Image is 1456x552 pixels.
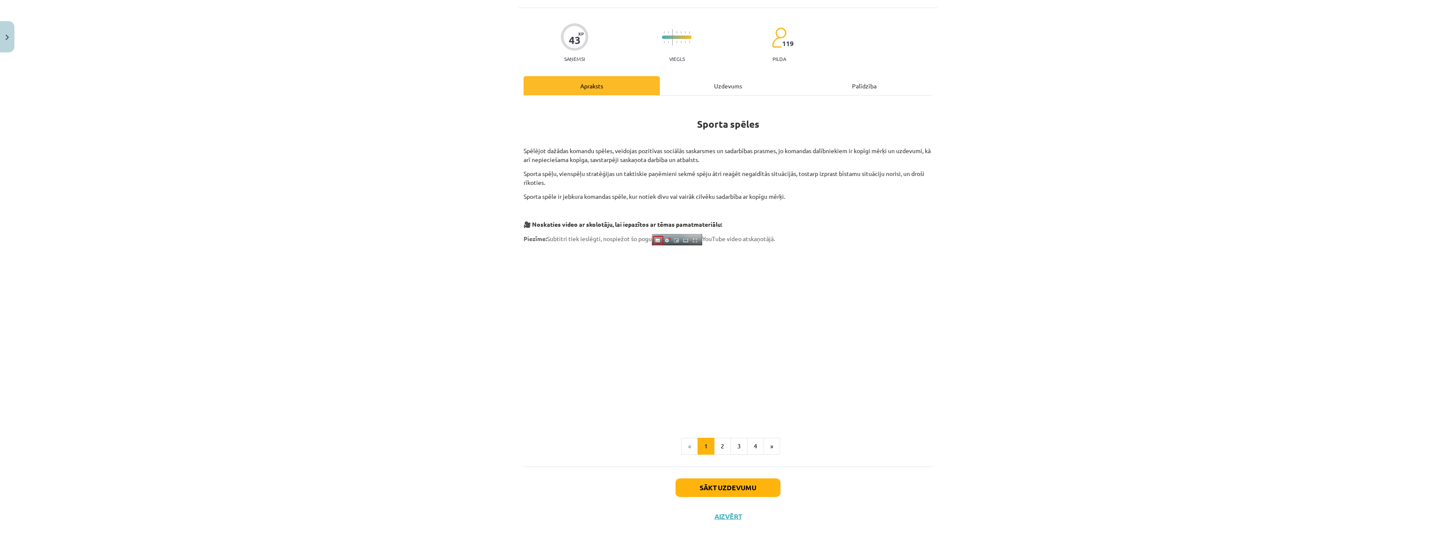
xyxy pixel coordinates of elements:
span: 119 [782,40,794,47]
strong: Sporta spēles [697,118,759,130]
p: Viegls [669,56,685,62]
img: icon-short-line-57e1e144782c952c97e751825c79c345078a6d821885a25fce030b3d8c18986b.svg [685,31,686,33]
img: icon-short-line-57e1e144782c952c97e751825c79c345078a6d821885a25fce030b3d8c18986b.svg [689,41,690,43]
button: 4 [747,438,764,455]
p: Sporta spēle ir jebkura komandas spēle, kur notiek divu vai vairāk cilvēku sadarbība ar kopīgu mē... [524,192,932,201]
img: icon-short-line-57e1e144782c952c97e751825c79c345078a6d821885a25fce030b3d8c18986b.svg [668,31,669,33]
img: icon-short-line-57e1e144782c952c97e751825c79c345078a6d821885a25fce030b3d8c18986b.svg [685,41,686,43]
div: Apraksts [524,76,660,95]
p: Spēlējot dažādas komandu spēles, veidojas pozitīvas sociālās saskarsmes un sadarbības prasmes, jo... [524,146,932,164]
button: 2 [714,438,731,455]
img: icon-close-lesson-0947bae3869378f0d4975bcd49f059093ad1ed9edebbc8119c70593378902aed.svg [6,35,9,40]
div: Uzdevums [660,76,796,95]
button: Aizvērt [712,512,744,521]
span: XP [578,31,584,36]
nav: Page navigation example [524,438,932,455]
img: students-c634bb4e5e11cddfef0936a35e636f08e4e9abd3cc4e673bd6f9a4125e45ecb1.svg [772,27,786,48]
p: Saņemsi [561,56,588,62]
button: 3 [731,438,747,455]
img: icon-short-line-57e1e144782c952c97e751825c79c345078a6d821885a25fce030b3d8c18986b.svg [689,31,690,33]
img: icon-long-line-d9ea69661e0d244f92f715978eff75569469978d946b2353a9bb055b3ed8787d.svg [672,29,673,46]
img: icon-short-line-57e1e144782c952c97e751825c79c345078a6d821885a25fce030b3d8c18986b.svg [668,41,669,43]
div: Palīdzība [796,76,932,95]
img: icon-short-line-57e1e144782c952c97e751825c79c345078a6d821885a25fce030b3d8c18986b.svg [676,31,677,33]
button: » [764,438,780,455]
span: Subtitri tiek ieslēgti, nospiežot šo pogu YouTube video atskaņotājā. [524,235,775,242]
strong: Piezīme: [524,235,547,242]
strong: 🎥 Noskaties video ar skolotāju, lai iepazītos ar tēmas pamatmateriālu: [524,220,722,228]
button: Sākt uzdevumu [676,478,780,497]
p: Sporta spēļu, vienspēļu stratēģijas un taktiskie paņēmieni sekmē spēju ātri reaģēt negaidītās sit... [524,169,932,187]
button: 1 [698,438,714,455]
p: pilda [772,56,786,62]
div: 43 [569,34,581,46]
img: icon-short-line-57e1e144782c952c97e751825c79c345078a6d821885a25fce030b3d8c18986b.svg [681,31,681,33]
img: icon-short-line-57e1e144782c952c97e751825c79c345078a6d821885a25fce030b3d8c18986b.svg [676,41,677,43]
img: icon-short-line-57e1e144782c952c97e751825c79c345078a6d821885a25fce030b3d8c18986b.svg [681,41,681,43]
